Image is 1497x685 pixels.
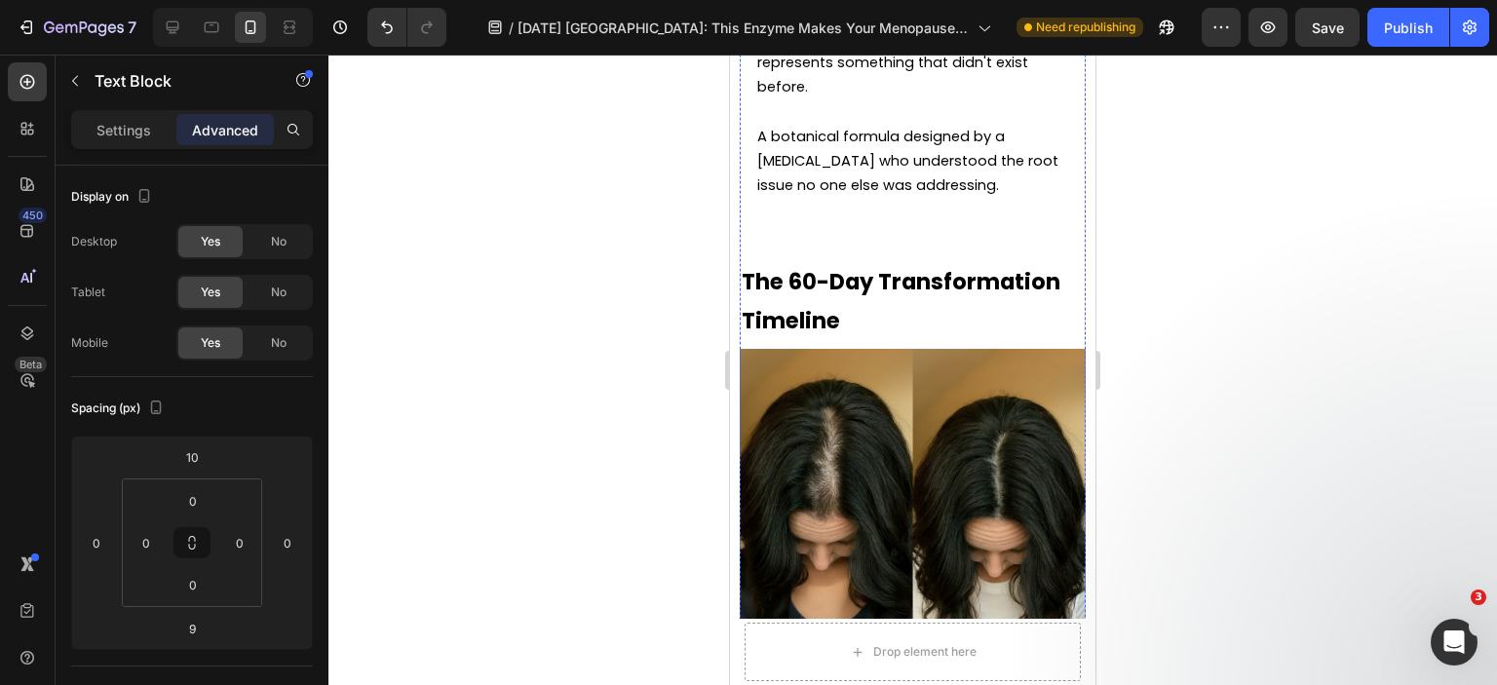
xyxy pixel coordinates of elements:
[71,334,108,352] div: Mobile
[201,284,220,301] span: Yes
[132,528,161,557] input: 0px
[1471,590,1486,605] span: 3
[1036,19,1135,36] span: Need republishing
[273,528,302,557] input: 0
[10,294,356,640] img: gempages_544581581541475457-2c636313-0df5-48af-8f30-0e7d4ffa7c11.png
[96,120,151,140] p: Settings
[271,334,287,352] span: No
[1384,18,1433,38] div: Publish
[71,284,105,301] div: Tablet
[173,614,211,643] input: 9
[95,69,260,93] p: Text Block
[192,120,258,140] p: Advanced
[271,233,287,250] span: No
[71,233,117,250] div: Desktop
[518,18,970,38] span: [DATE] [GEOGRAPHIC_DATA]: This Enzyme Makes Your Menopause 10X Worse for Hair
[1367,8,1449,47] button: Publish
[143,590,247,605] div: Drop element here
[173,442,211,472] input: 10
[8,8,145,47] button: 7
[1295,8,1360,47] button: Save
[82,528,111,557] input: 0
[19,208,47,223] div: 450
[509,18,514,38] span: /
[71,396,168,422] div: Spacing (px)
[15,357,47,372] div: Beta
[367,8,446,47] div: Undo/Redo
[1312,19,1344,36] span: Save
[1431,619,1478,666] iframe: Intercom live chat
[201,233,220,250] span: Yes
[730,55,1095,685] iframe: Design area
[173,570,212,599] input: 0px
[201,334,220,352] span: Yes
[173,486,212,515] input: 0px
[71,184,156,210] div: Display on
[271,284,287,301] span: No
[128,16,136,39] p: 7
[225,528,254,557] input: 0px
